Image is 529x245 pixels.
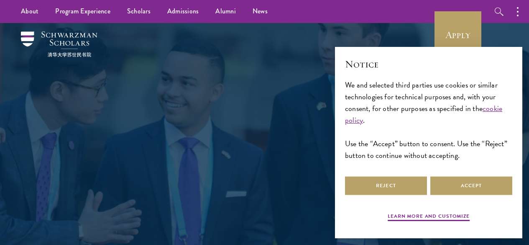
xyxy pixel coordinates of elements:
[345,79,512,162] div: We and selected third parties use cookies or similar technologies for technical purposes and, wit...
[430,176,512,195] button: Accept
[345,103,502,126] a: cookie policy
[21,31,97,57] img: Schwarzman Scholars
[345,176,427,195] button: Reject
[345,57,512,71] h2: Notice
[434,11,481,58] a: Apply
[388,212,470,222] button: Learn more and customize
